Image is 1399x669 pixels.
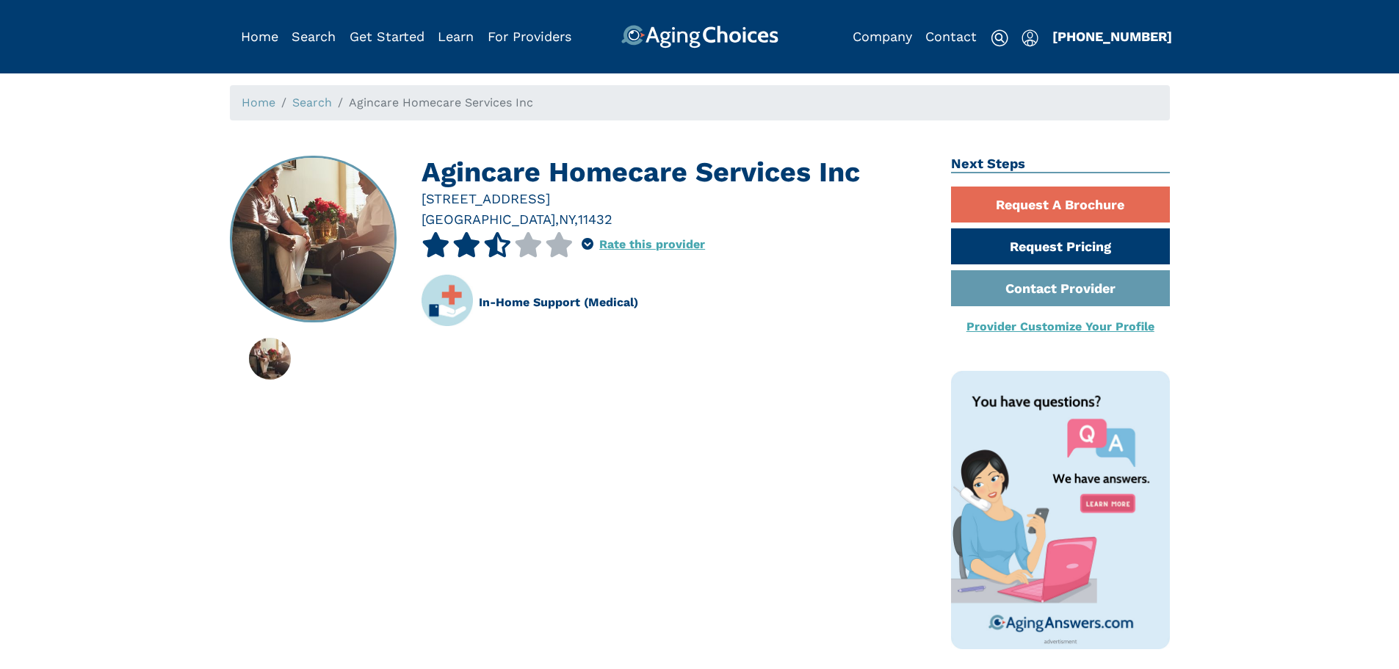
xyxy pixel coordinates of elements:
[582,232,593,257] div: Popover trigger
[249,338,291,380] img: Agincare Homecare Services Inc
[853,29,912,44] a: Company
[578,209,612,229] div: 11432
[991,29,1008,47] img: search-icon.svg
[951,228,1170,264] a: Request Pricing
[951,156,1170,173] h2: Next Steps
[555,211,559,227] span: ,
[350,29,424,44] a: Get Started
[422,211,555,227] span: [GEOGRAPHIC_DATA]
[230,85,1170,120] nav: breadcrumb
[559,211,574,227] span: NY
[422,156,929,189] h1: Agincare Homecare Services Inc
[925,29,977,44] a: Contact
[422,189,929,209] div: [STREET_ADDRESS]
[599,237,705,251] a: Rate this provider
[242,95,275,109] a: Home
[951,187,1170,223] a: Request A Brochure
[951,270,1170,306] a: Contact Provider
[1022,25,1038,48] div: Popover trigger
[349,95,533,109] span: Agincare Homecare Services Inc
[438,29,474,44] a: Learn
[231,157,395,322] img: Agincare Homecare Services Inc
[488,29,571,44] a: For Providers
[292,95,332,109] a: Search
[479,294,638,311] div: In-Home Support (Medical)
[621,25,778,48] img: AgingChoices
[292,29,336,44] a: Search
[1022,29,1038,47] img: user-icon.svg
[292,25,336,48] div: Popover trigger
[966,319,1154,333] a: Provider Customize Your Profile
[241,29,278,44] a: Home
[1052,29,1172,44] a: [PHONE_NUMBER]
[951,371,1170,649] img: You have questions? We have answers. AgingAnswers.
[574,211,578,227] span: ,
